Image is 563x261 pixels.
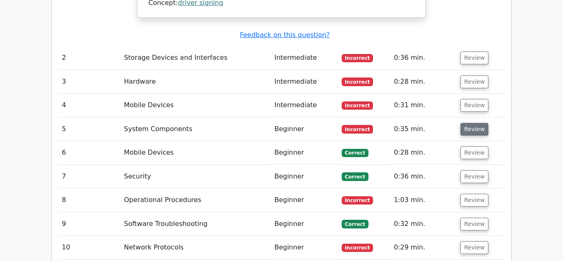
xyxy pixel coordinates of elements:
button: Review [460,99,488,112]
td: 0:36 min. [390,46,457,70]
button: Review [460,194,488,207]
td: 6 [59,141,121,165]
td: Beginner [271,141,338,165]
span: Correct [342,220,368,228]
td: 10 [59,236,121,259]
span: Incorrect [342,101,373,110]
span: Incorrect [342,54,373,62]
td: 0:32 min. [390,212,457,236]
td: Mobile Devices [121,94,271,117]
td: 5 [59,118,121,141]
td: Mobile Devices [121,141,271,165]
td: 0:28 min. [390,70,457,94]
td: 1:03 min. [390,188,457,212]
td: Security [121,165,271,188]
button: Review [460,75,488,88]
button: Review [460,123,488,136]
button: Review [460,52,488,64]
a: Feedback on this question? [240,31,330,39]
span: Incorrect [342,244,373,252]
td: 0:36 min. [390,165,457,188]
td: Intermediate [271,70,338,94]
span: Incorrect [342,78,373,86]
span: Correct [342,149,368,157]
td: Operational Procedures [121,188,271,212]
td: 2 [59,46,121,70]
td: Network Protocols [121,236,271,259]
td: Beginner [271,188,338,212]
td: 9 [59,212,121,236]
td: Intermediate [271,94,338,117]
td: System Components [121,118,271,141]
td: Storage Devices and Interfaces [121,46,271,70]
td: Beginner [271,165,338,188]
span: Incorrect [342,196,373,205]
td: 0:31 min. [390,94,457,117]
td: 0:29 min. [390,236,457,259]
td: 4 [59,94,121,117]
td: 0:35 min. [390,118,457,141]
td: 3 [59,70,121,94]
button: Review [460,218,488,230]
td: 7 [59,165,121,188]
td: Hardware [121,70,271,94]
td: Beginner [271,118,338,141]
td: Software Troubleshooting [121,212,271,236]
td: 8 [59,188,121,212]
button: Review [460,170,488,183]
span: Incorrect [342,125,373,133]
td: Intermediate [271,46,338,70]
td: Beginner [271,236,338,259]
button: Review [460,146,488,159]
td: 0:28 min. [390,141,457,165]
span: Correct [342,172,368,181]
button: Review [460,241,488,254]
td: Beginner [271,212,338,236]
